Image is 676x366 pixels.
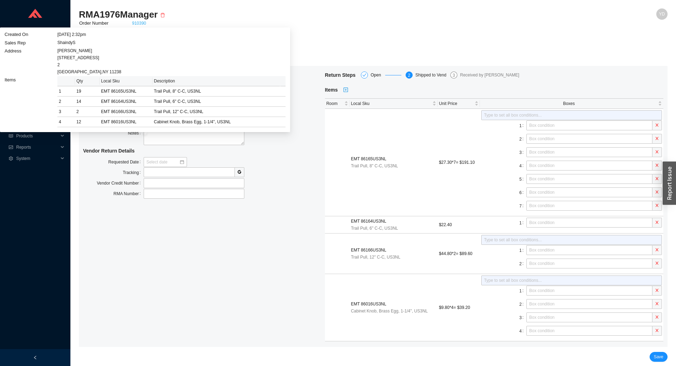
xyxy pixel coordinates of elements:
[519,148,526,157] label: 3
[152,97,286,107] td: Trail Pull, 6" C-C, US3NL
[75,107,100,117] td: 2
[519,259,526,269] label: 2
[79,19,132,27] td: Order Number
[655,302,659,306] span: close
[481,275,662,285] input: Type to set all box conditions...
[79,8,158,21] h2: RMA 1976 Manager
[526,286,652,296] input: Box condition
[526,245,652,255] input: Box condition
[480,99,663,109] th: Boxes sortable
[519,299,526,309] label: 2
[16,142,58,153] span: Reports
[526,174,652,184] input: Box condition
[97,178,144,188] label: Vendor Credit Number
[351,300,387,308] span: EMT 86016US3NL
[460,72,519,79] div: Received by [PERSON_NAME]
[4,47,57,76] td: Address
[519,174,526,184] label: 5
[655,163,659,167] span: close
[100,117,152,127] td: EMT 86016US3NL
[4,39,57,47] td: Sales Rep
[351,100,431,107] span: Local Sku
[654,353,663,360] span: Save
[237,170,242,174] span: google
[132,45,667,52] div: $277.07
[519,286,526,296] label: 1
[108,157,144,167] label: Requested Date
[152,86,286,97] td: Trail Pull, 8" C-C, US3NL
[481,110,662,120] input: Type to set all box conditions...
[152,107,286,117] td: Trail Pull, 12" C-C, US3NL
[655,328,659,333] span: close
[132,27,668,36] td: Fully Credited
[57,97,75,107] td: 2
[75,97,100,107] td: 14
[350,99,438,109] th: Local Sku sortable
[83,147,325,155] h5: Vendor Return Details
[351,155,387,162] span: EMT 86165US3NL
[519,134,526,144] label: 2
[519,218,526,228] label: 1
[351,254,401,261] span: Trail Pull, 12" C-C, US3NL
[415,72,455,79] div: Shipped to Vendor
[659,8,665,20] span: YD
[526,147,652,157] input: Box condition
[371,72,385,79] div: Open
[655,150,659,154] span: close
[75,86,100,97] td: 19
[526,161,652,170] input: Box condition
[158,13,167,18] span: delete
[438,216,480,234] td: $22.40
[655,288,659,292] span: close
[343,87,348,93] span: plus-square
[57,107,75,117] td: 3
[519,326,526,336] label: 4
[526,134,652,144] input: Box condition
[438,234,480,274] td: $44.80 * 2 = $89.60
[526,187,652,197] input: Box condition
[351,218,387,225] span: EMT 86164US3NL
[351,162,398,169] span: Trail Pull, 8" C-C, US3NL
[132,36,668,44] td: 14/14 Boxes
[526,120,652,130] input: Box condition
[132,21,146,26] a: 910390
[152,117,286,127] td: Cabinet Knob, Brass Egg, 1-1/4", US3NL
[57,86,75,97] td: 1
[452,73,455,78] span: 3
[75,117,100,127] td: 12
[123,168,144,178] label: Tracking
[519,188,526,198] label: 6
[325,99,350,109] th: Room sortable
[8,156,13,161] span: setting
[655,220,659,224] span: close
[519,201,526,211] label: 7
[438,109,480,216] td: $27.30 * 7 = $191.10
[519,246,526,255] label: 1
[100,76,152,86] th: Local Sku
[526,312,652,322] input: Box condition
[4,76,57,128] td: Items
[481,235,662,245] input: Type to set all box conditions...
[325,72,356,79] h5: Return Steps
[113,189,143,199] label: RMA Number
[339,85,352,96] button: plus-square
[481,100,657,107] span: Boxes
[526,218,652,228] input: Box condition
[100,86,152,97] td: EMT 86165US3NL
[655,315,659,319] span: close
[526,259,652,268] input: Box condition
[408,73,410,78] span: 2
[526,326,652,336] input: Box condition
[75,76,100,86] th: Qty
[4,30,57,39] td: Created On
[439,100,473,107] span: Unit Price
[362,73,367,77] span: check
[519,121,526,131] label: 1
[351,247,387,254] span: EMT 86166US3NL
[526,201,652,211] input: Box condition
[325,85,663,96] h5: Items
[655,203,659,207] span: close
[326,100,343,107] span: Room
[33,355,37,360] span: left
[16,153,58,164] span: System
